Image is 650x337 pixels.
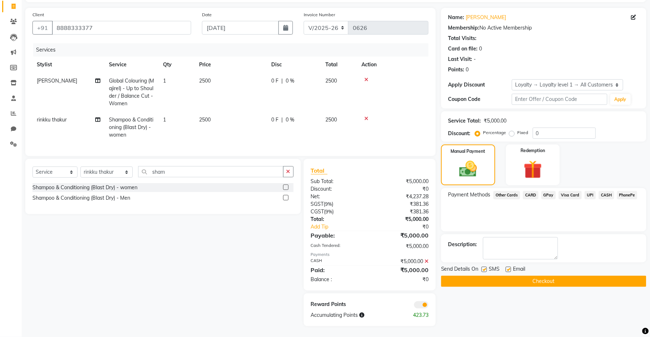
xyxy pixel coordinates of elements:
input: Search by Name/Mobile/Email/Code [52,21,191,35]
div: Paid: [306,266,370,274]
button: Apply [610,94,631,105]
span: 0 % [286,77,294,85]
div: Shampoo & Conditioning (Blast Dry) - Men [32,194,130,202]
div: Card on file: [448,45,478,53]
label: Date [202,12,212,18]
th: Disc [267,57,321,73]
div: ₹0 [370,185,434,193]
span: UPI [585,191,596,199]
div: Cash Tendered: [306,243,370,250]
span: 2500 [199,116,211,123]
span: Total [311,167,328,174]
span: SGST [311,201,324,207]
a: Add Tip [306,223,381,231]
div: Net: [306,193,370,200]
img: _cash.svg [454,159,482,179]
span: PhonePe [617,191,638,199]
div: Sub Total: [306,178,370,185]
div: Membership: [448,24,480,32]
span: rinkku thakur [37,116,67,123]
div: 0 [479,45,482,53]
div: ( ) [306,208,370,216]
div: - [474,56,476,63]
div: ₹5,000.00 [484,117,507,125]
div: Services [33,43,434,57]
label: Client [32,12,44,18]
span: CARD [523,191,539,199]
div: 423.73 [402,311,434,319]
th: Service [105,57,159,73]
div: ₹0 [381,223,434,231]
span: CASH [599,191,614,199]
div: Balance : [306,276,370,283]
div: ₹5,000.00 [370,216,434,223]
span: Visa Card [559,191,582,199]
div: Points: [448,66,465,74]
div: Name: [448,14,465,21]
div: Reward Points [306,301,370,309]
div: ₹5,000.00 [370,231,434,240]
label: Redemption [521,147,545,154]
input: Search or Scan [138,166,284,177]
th: Stylist [32,57,105,73]
input: Enter Offer / Coupon Code [512,94,607,105]
div: ₹5,000.00 [370,258,434,265]
div: CASH [306,258,370,265]
span: 2500 [199,77,211,84]
div: 0 [466,66,469,74]
div: Shampoo & Conditioning (Blast Dry) - women [32,184,137,191]
label: Invoice Number [304,12,335,18]
div: Payable: [306,231,370,240]
label: Fixed [518,129,528,136]
span: 0 F [271,77,278,85]
span: 0 % [286,116,294,124]
div: ( ) [306,200,370,208]
span: 1 [163,116,166,123]
div: Total: [306,216,370,223]
span: 9% [325,201,332,207]
label: Manual Payment [451,148,486,155]
span: CGST [311,208,324,215]
div: ₹5,000.00 [370,243,434,250]
button: +91 [32,21,53,35]
div: ₹4,237.28 [370,193,434,200]
span: | [281,116,283,124]
div: ₹0 [370,276,434,283]
th: Qty [159,57,195,73]
div: Service Total: [448,117,481,125]
span: 2500 [325,116,337,123]
div: Last Visit: [448,56,473,63]
span: | [281,77,283,85]
th: Price [195,57,267,73]
label: Percentage [483,129,506,136]
span: 2500 [325,77,337,84]
div: Description: [448,241,477,248]
span: Other Cards [493,191,520,199]
div: Accumulating Points [306,311,402,319]
span: SMS [489,265,500,274]
div: Payments [311,252,429,258]
span: 0 F [271,116,278,124]
div: ₹5,000.00 [370,178,434,185]
span: 1 [163,77,166,84]
span: [PERSON_NAME] [37,77,77,84]
img: _gift.svg [518,158,548,181]
span: Shampoo & Conditioning (Blast Dry) - women [109,116,153,138]
div: ₹381.36 [370,200,434,208]
span: Global Colouring (Majirel) - Up to Shoulder / Balance Cut - Women [109,77,154,107]
div: Discount: [306,185,370,193]
button: Checkout [441,276,646,287]
a: [PERSON_NAME] [466,14,506,21]
span: 9% [326,209,333,214]
div: Discount: [448,130,471,137]
div: ₹381.36 [370,208,434,216]
div: No Active Membership [448,24,639,32]
span: Email [513,265,526,274]
div: Total Visits: [448,35,477,42]
div: Coupon Code [448,96,512,103]
th: Total [321,57,357,73]
th: Action [357,57,429,73]
span: GPay [541,191,556,199]
div: ₹5,000.00 [370,266,434,274]
div: Apply Discount [448,81,512,89]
